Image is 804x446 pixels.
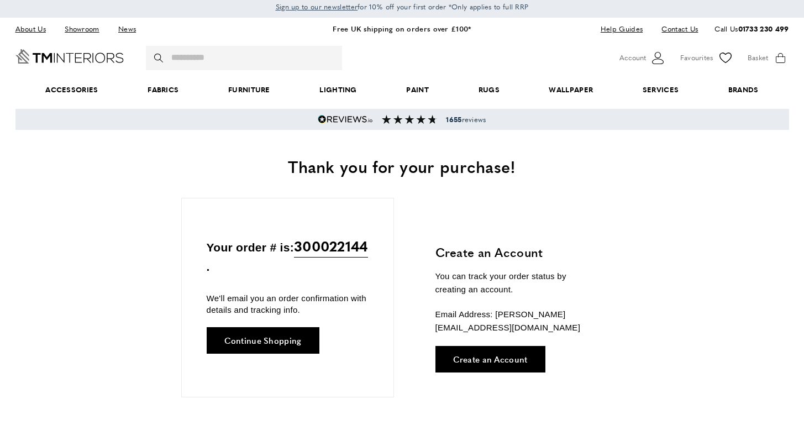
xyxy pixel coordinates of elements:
a: Rugs [454,73,524,107]
a: Brands [703,73,783,107]
a: Services [618,73,703,107]
a: 01733 230 499 [738,23,789,34]
a: Wallpaper [524,73,618,107]
a: Fabrics [123,73,203,107]
a: Furniture [203,73,295,107]
a: Contact Us [653,22,698,36]
p: We'll email you an order confirmation with details and tracking info. [207,292,369,316]
span: Sign up to our newsletter [276,2,358,12]
p: Email Address: [PERSON_NAME][EMAIL_ADDRESS][DOMAIN_NAME] [435,308,598,334]
span: 300022144 [294,235,368,258]
span: Favourites [680,52,713,64]
a: Paint [382,73,454,107]
p: You can track your order status by creating an account. [435,270,598,296]
img: Reviews.io 5 stars [318,115,373,124]
span: reviews [446,115,486,124]
a: Free UK shipping on orders over £100* [333,23,471,34]
a: Create an Account [435,346,545,372]
span: Account [619,52,646,64]
span: Accessories [20,73,123,107]
a: About Us [15,22,54,36]
a: Sign up to our newsletter [276,1,358,12]
span: Create an Account [453,355,528,363]
span: Thank you for your purchase! [288,154,516,178]
a: Continue Shopping [207,327,319,354]
a: Lighting [295,73,382,107]
a: Help Guides [592,22,651,36]
a: News [110,22,144,36]
span: for 10% off your first order *Only applies to full RRP [276,2,529,12]
button: Search [154,46,165,70]
h3: Create an Account [435,244,598,261]
img: Reviews section [382,115,437,124]
button: Customer Account [619,50,666,66]
p: Your order # is: . [207,235,369,276]
span: Continue Shopping [224,336,302,344]
strong: 1655 [446,114,461,124]
a: Go to Home page [15,49,124,64]
a: Showroom [56,22,107,36]
p: Call Us [714,23,789,35]
a: Favourites [680,50,734,66]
